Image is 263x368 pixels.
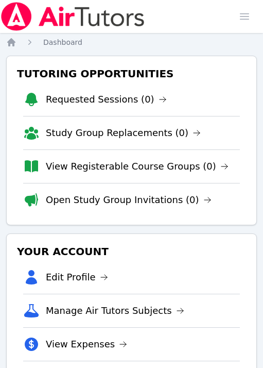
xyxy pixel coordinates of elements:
a: View Expenses [46,337,127,352]
a: Open Study Group Invitations (0) [46,193,212,207]
a: View Registerable Course Groups (0) [46,159,229,174]
span: Dashboard [43,38,82,46]
a: Manage Air Tutors Subjects [46,304,184,318]
h3: Your Account [15,242,248,261]
nav: Breadcrumb [6,37,257,47]
a: Requested Sessions (0) [46,92,167,107]
h3: Tutoring Opportunities [15,64,248,83]
a: Study Group Replacements (0) [46,126,201,140]
a: Edit Profile [46,270,108,285]
a: Dashboard [43,37,82,47]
